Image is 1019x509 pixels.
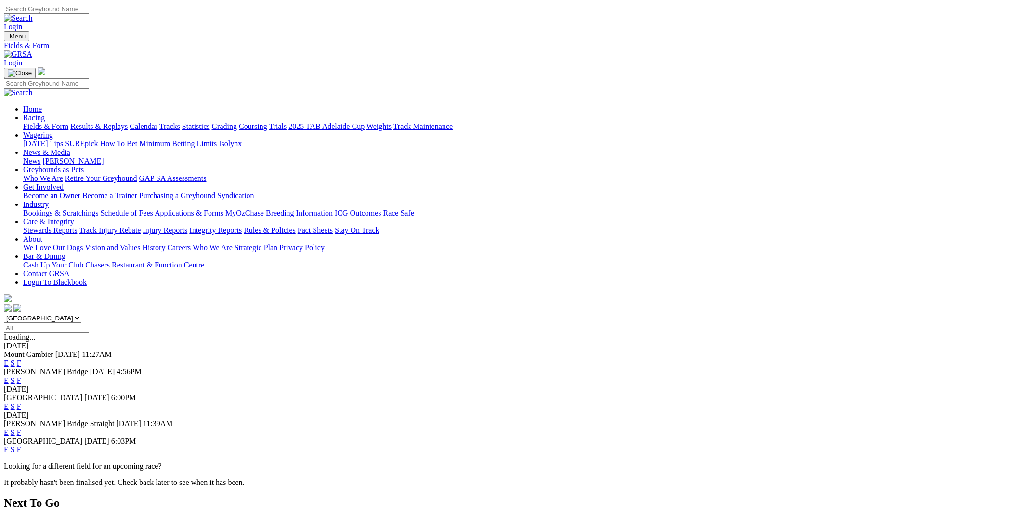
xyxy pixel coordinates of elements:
[65,140,98,148] a: SUREpick
[4,68,36,78] button: Toggle navigation
[90,368,115,376] span: [DATE]
[139,140,217,148] a: Minimum Betting Limits
[13,304,21,312] img: twitter.svg
[167,243,191,252] a: Careers
[23,131,53,139] a: Wagering
[23,191,1015,200] div: Get Involved
[4,359,9,367] a: E
[239,122,267,130] a: Coursing
[23,278,87,286] a: Login To Blackbook
[4,437,82,445] span: [GEOGRAPHIC_DATA]
[23,122,1015,131] div: Racing
[70,122,128,130] a: Results & Replays
[8,69,32,77] img: Close
[4,50,32,59] img: GRSA
[23,209,98,217] a: Bookings & Scratchings
[55,350,80,358] span: [DATE]
[189,226,242,234] a: Integrity Reports
[298,226,333,234] a: Fact Sheets
[23,114,45,122] a: Racing
[23,226,77,234] a: Stewards Reports
[17,428,21,436] a: F
[383,209,414,217] a: Race Safe
[23,140,63,148] a: [DATE] Tips
[217,191,254,200] a: Syndication
[23,148,70,156] a: News & Media
[335,209,381,217] a: ICG Outcomes
[4,385,1015,394] div: [DATE]
[4,420,114,428] span: [PERSON_NAME] Bridge Straight
[143,420,173,428] span: 11:39AM
[23,217,74,226] a: Care & Integrity
[117,368,142,376] span: 4:56PM
[4,89,33,97] img: Search
[23,261,83,269] a: Cash Up Your Club
[235,243,277,252] a: Strategic Plan
[11,359,15,367] a: S
[143,226,187,234] a: Injury Reports
[225,209,264,217] a: MyOzChase
[23,269,69,278] a: Contact GRSA
[23,200,49,208] a: Industry
[23,235,42,243] a: About
[139,191,215,200] a: Purchasing a Greyhound
[4,368,88,376] span: [PERSON_NAME] Bridge
[288,122,365,130] a: 2025 TAB Adelaide Cup
[4,41,1015,50] a: Fields & Form
[212,122,237,130] a: Grading
[393,122,453,130] a: Track Maintenance
[85,243,140,252] a: Vision and Values
[23,174,1015,183] div: Greyhounds as Pets
[23,140,1015,148] div: Wagering
[4,78,89,89] input: Search
[366,122,392,130] a: Weights
[38,67,45,75] img: logo-grsa-white.png
[85,261,204,269] a: Chasers Restaurant & Function Centre
[65,174,137,182] a: Retire Your Greyhound
[11,445,15,454] a: S
[4,394,82,402] span: [GEOGRAPHIC_DATA]
[11,428,15,436] a: S
[23,174,63,182] a: Who We Are
[23,226,1015,235] div: Care & Integrity
[4,411,1015,420] div: [DATE]
[111,437,136,445] span: 6:03PM
[17,445,21,454] a: F
[4,342,1015,350] div: [DATE]
[182,122,210,130] a: Statistics
[17,402,21,410] a: F
[23,243,1015,252] div: About
[23,183,64,191] a: Get Involved
[4,294,12,302] img: logo-grsa-white.png
[4,428,9,436] a: E
[4,478,245,486] partial: It probably hasn't been finalised yet. Check back later to see when it has been.
[82,350,112,358] span: 11:27AM
[4,333,35,341] span: Loading...
[17,376,21,384] a: F
[23,157,40,165] a: News
[335,226,379,234] a: Stay On Track
[23,243,83,252] a: We Love Our Dogs
[219,140,242,148] a: Isolynx
[82,191,137,200] a: Become a Trainer
[79,226,141,234] a: Track Injury Rebate
[4,402,9,410] a: E
[4,14,33,23] img: Search
[23,191,80,200] a: Become an Owner
[10,33,26,40] span: Menu
[4,376,9,384] a: E
[269,122,287,130] a: Trials
[279,243,325,252] a: Privacy Policy
[266,209,333,217] a: Breeding Information
[4,31,29,41] button: Toggle navigation
[4,323,89,333] input: Select date
[23,261,1015,269] div: Bar & Dining
[4,445,9,454] a: E
[130,122,157,130] a: Calendar
[244,226,296,234] a: Rules & Policies
[4,4,89,14] input: Search
[159,122,180,130] a: Tracks
[11,376,15,384] a: S
[42,157,104,165] a: [PERSON_NAME]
